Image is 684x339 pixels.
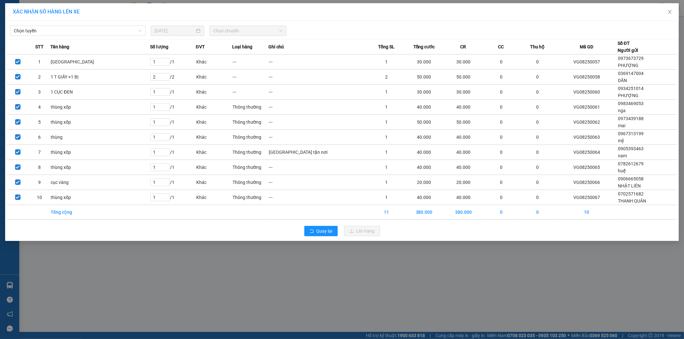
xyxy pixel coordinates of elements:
td: 10 [556,205,618,219]
td: 3 [29,85,50,100]
td: 0 [519,54,556,70]
td: 40.000 [444,130,483,145]
td: [GEOGRAPHIC_DATA] tận nơi [268,145,368,160]
td: Khác [196,160,232,175]
span: Chọn tuyến [14,26,142,36]
td: VG08250067 [556,190,618,205]
td: / 1 [150,115,196,130]
span: up [165,179,168,183]
td: 40.000 [444,190,483,205]
span: Số lượng [150,43,168,50]
td: 0 [519,205,556,219]
td: VG08250064 [556,145,618,160]
td: 30.000 [444,54,483,70]
td: 0 [519,115,556,130]
td: 0 [519,160,556,175]
td: Khác [196,100,232,115]
td: Thông thường [232,160,268,175]
td: Thông thường [232,130,268,145]
span: Increase Value [163,194,170,197]
td: 0 [483,130,519,145]
span: Increase Value [163,164,170,167]
td: 20.000 [404,175,443,190]
span: mỹ [618,138,624,143]
span: Decrease Value [163,197,170,201]
span: down [165,77,168,81]
button: Close [661,3,679,21]
td: 40.000 [444,100,483,115]
td: 40.000 [444,145,483,160]
td: / 2 [150,70,196,85]
span: XÁC NHẬN SỐ HÀNG LÊN XE [13,9,80,15]
td: 380.000 [444,205,483,219]
td: 40.000 [444,160,483,175]
td: VG08250063 [556,130,618,145]
td: 40.000 [404,190,443,205]
span: rollback [309,229,314,234]
td: 11 [368,205,404,219]
span: CC [498,43,504,50]
td: 1 [368,190,404,205]
td: 30.000 [404,85,443,100]
span: Decrease Value [163,92,170,95]
td: 1 [368,130,404,145]
td: 30.000 [444,85,483,100]
td: / 1 [150,54,196,70]
td: 0 [483,70,519,85]
td: --- [268,115,368,130]
td: 40.000 [404,145,443,160]
span: Thu hộ [530,43,545,50]
td: 2 [368,70,404,85]
td: --- [232,85,268,100]
span: close [667,9,672,14]
td: 4 [29,100,50,115]
span: PHƯỢNG [618,63,638,68]
td: Thông thường [232,175,268,190]
span: Increase Value [163,58,170,62]
td: 1 [368,160,404,175]
td: thùng xốp [50,115,150,130]
td: 30.000 [404,54,443,70]
span: Decrease Value [163,152,170,156]
td: 380.000 [404,205,443,219]
td: 0 [483,115,519,130]
span: Decrease Value [163,182,170,186]
span: ĐVT [196,43,205,50]
td: 50.000 [404,70,443,85]
span: 0906665058 [618,176,644,181]
td: VG08250058 [556,70,618,85]
span: Decrease Value [163,62,170,65]
td: / 1 [150,190,196,205]
td: 0 [519,175,556,190]
span: Increase Value [163,179,170,182]
td: Khác [196,54,232,70]
td: Khác [196,130,232,145]
td: 1 [368,145,404,160]
span: 0369147004 [618,71,644,76]
td: 50.000 [404,115,443,130]
span: Decrease Value [163,122,170,126]
span: down [165,62,168,66]
td: 0 [483,100,519,115]
td: 0 [519,130,556,145]
td: --- [232,54,268,70]
td: / 1 [150,175,196,190]
td: VG08250061 [556,100,618,115]
span: CR [460,43,466,50]
td: 0 [519,100,556,115]
td: 0 [483,175,519,190]
span: huệ [618,168,626,173]
td: 50.000 [444,70,483,85]
button: uploadLên hàng [344,226,380,236]
td: Thông thường [232,115,268,130]
td: Thông thường [232,190,268,205]
span: Decrease Value [163,167,170,171]
td: 1 [368,175,404,190]
td: --- [268,190,368,205]
td: / 1 [150,100,196,115]
td: / 1 [150,145,196,160]
td: VG08250066 [556,175,618,190]
td: 1 T GIẤY +1 BỊ [50,70,150,85]
td: 1 [368,100,404,115]
span: 0905393463 [618,146,644,151]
